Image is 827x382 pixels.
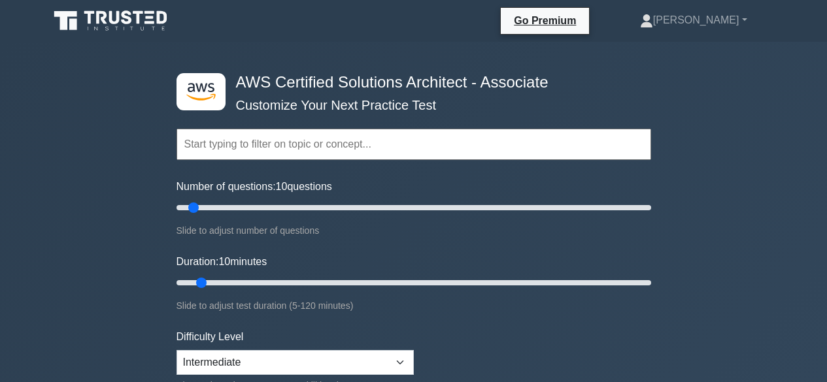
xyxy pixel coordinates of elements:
[276,181,288,192] span: 10
[609,7,779,33] a: [PERSON_NAME]
[177,179,332,195] label: Number of questions: questions
[506,12,584,29] a: Go Premium
[218,256,230,267] span: 10
[177,223,651,238] div: Slide to adjust number of questions
[177,129,651,160] input: Start typing to filter on topic or concept...
[177,298,651,313] div: Slide to adjust test duration (5-120 minutes)
[177,329,244,345] label: Difficulty Level
[177,254,267,270] label: Duration: minutes
[231,73,587,92] h4: AWS Certified Solutions Architect - Associate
